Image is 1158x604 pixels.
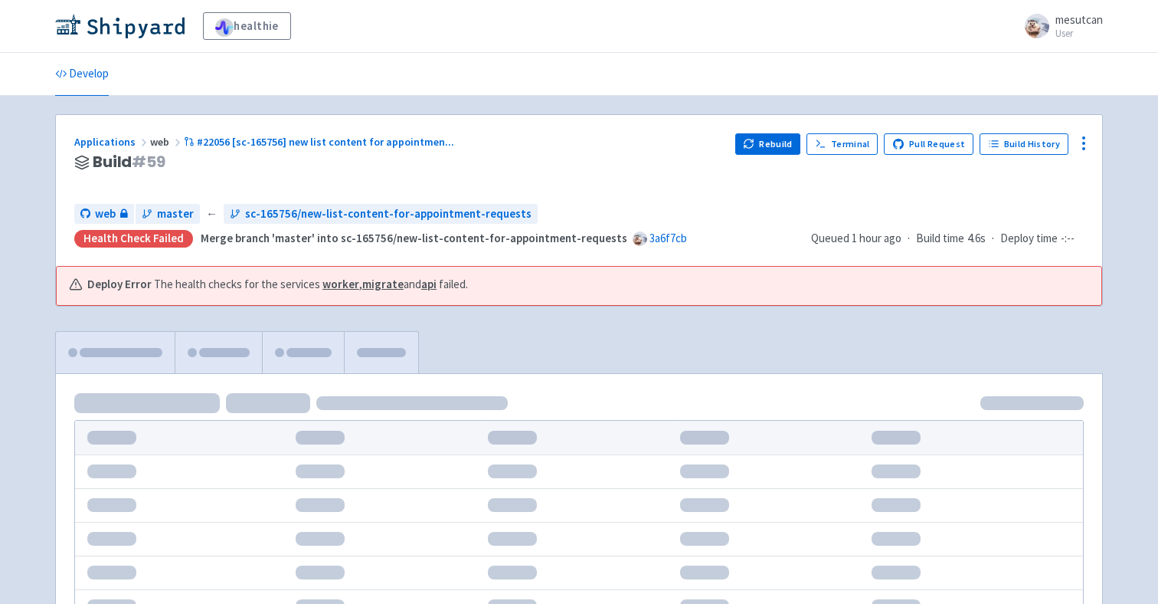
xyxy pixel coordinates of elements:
[197,135,454,149] span: #22056 [sc-165756] new list content for appointmen ...
[884,133,973,155] a: Pull Request
[852,231,901,245] time: 1 hour ago
[1055,12,1103,27] span: mesutcan
[421,277,437,291] a: api
[811,231,901,245] span: Queued
[322,277,359,291] a: worker
[55,14,185,38] img: Shipyard logo
[74,135,150,149] a: Applications
[74,230,193,248] div: Health check failed
[136,204,200,225] a: master
[649,231,687,245] a: 3a6f7cb
[150,135,184,149] span: web
[1055,28,1103,38] small: User
[916,230,964,248] span: Build time
[157,205,194,223] span: master
[154,276,468,294] span: The health checks for the services , and failed.
[93,153,165,171] span: Build
[184,135,456,149] a: #22056 [sc-165756] new list content for appointmen...
[811,230,1084,248] div: · ·
[132,151,165,172] span: # 59
[74,204,134,225] a: web
[206,205,218,223] span: ←
[980,133,1068,155] a: Build History
[245,205,532,223] span: sc-165756/new-list-content-for-appointment-requests
[55,53,109,96] a: Develop
[362,277,404,291] a: migrate
[201,231,627,245] strong: Merge branch 'master' into sc-165756/new-list-content-for-appointment-requests
[1016,14,1103,38] a: mesutcan User
[203,12,291,40] a: healthie
[967,230,986,248] span: 4.6s
[735,133,801,155] button: Rebuild
[87,276,152,294] b: Deploy Error
[1000,230,1058,248] span: Deploy time
[806,133,878,155] a: Terminal
[224,204,538,225] a: sc-165756/new-list-content-for-appointment-requests
[95,205,116,223] span: web
[1061,230,1075,248] span: -:--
